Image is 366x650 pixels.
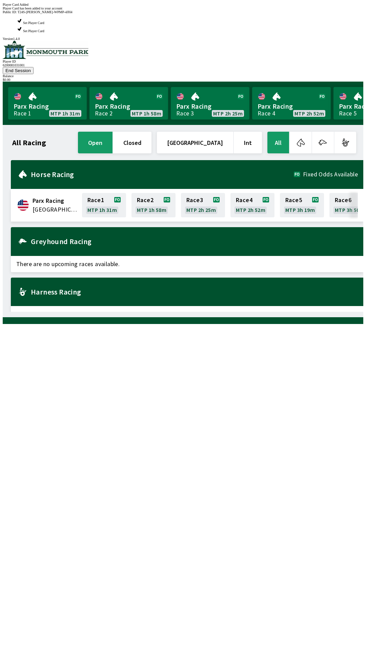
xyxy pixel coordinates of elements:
[131,193,176,217] a: Race2MTP 1h 58m
[258,111,275,116] div: Race 4
[31,172,294,177] h2: Horse Racing
[87,207,117,213] span: MTP 1h 31m
[267,132,289,153] button: All
[31,239,358,244] h2: Greyhound Racing
[213,111,243,116] span: MTP 2h 25m
[186,207,216,213] span: MTP 2h 25m
[230,193,274,217] a: Race4MTP 2h 52m
[186,197,203,203] span: Race 3
[113,132,151,153] button: closed
[236,207,265,213] span: MTP 2h 52m
[280,193,324,217] a: Race5MTP 3h 19m
[50,111,80,116] span: MTP 1h 31m
[236,197,252,203] span: Race 4
[12,140,46,145] h1: All Racing
[14,111,31,116] div: Race 1
[33,196,78,205] span: Parx Racing
[3,10,363,14] div: Public ID:
[11,256,363,272] span: There are no upcoming races available.
[294,111,324,116] span: MTP 2h 52m
[339,111,357,116] div: Race 5
[18,10,73,14] span: T24S-[PERSON_NAME]-WPMP-4JH4
[176,102,244,111] span: Parx Racing
[3,3,363,6] div: Player Card Added
[87,197,104,203] span: Race 1
[95,102,163,111] span: Parx Racing
[335,207,364,213] span: MTP 3h 50m
[78,132,113,153] button: open
[8,87,87,120] a: Parx RacingRace 1MTP 1h 31m
[137,207,166,213] span: MTP 1h 58m
[132,111,161,116] span: MTP 1h 58m
[23,29,44,33] span: Set Player Card
[14,102,81,111] span: Parx Racing
[82,193,126,217] a: Race1MTP 1h 31m
[95,111,113,116] div: Race 2
[234,132,262,153] button: Int
[176,111,194,116] div: Race 3
[3,78,363,82] div: $ 0.00
[89,87,168,120] a: Parx RacingRace 2MTP 1h 58m
[252,87,331,120] a: Parx RacingRace 4MTP 2h 52m
[258,102,325,111] span: Parx Racing
[3,60,363,63] div: Player ID
[3,74,363,78] div: Balance
[33,205,78,214] span: United States
[137,197,154,203] span: Race 2
[31,289,358,295] h2: Harness Racing
[171,87,249,120] a: Parx RacingRace 3MTP 2h 25m
[335,197,351,203] span: Race 6
[3,41,88,59] img: venue logo
[157,132,233,153] button: [GEOGRAPHIC_DATA]
[11,306,363,322] span: There are no upcoming races available.
[181,193,225,217] a: Race3MTP 2h 25m
[3,63,363,67] div: 6200081031001
[303,172,358,177] span: Fixed Odds Available
[3,37,363,41] div: Version 1.4.0
[23,21,44,25] span: Set Player Card
[3,6,62,10] span: Player Card has been added to your account
[3,67,34,74] button: End Session
[285,197,302,203] span: Race 5
[285,207,315,213] span: MTP 3h 19m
